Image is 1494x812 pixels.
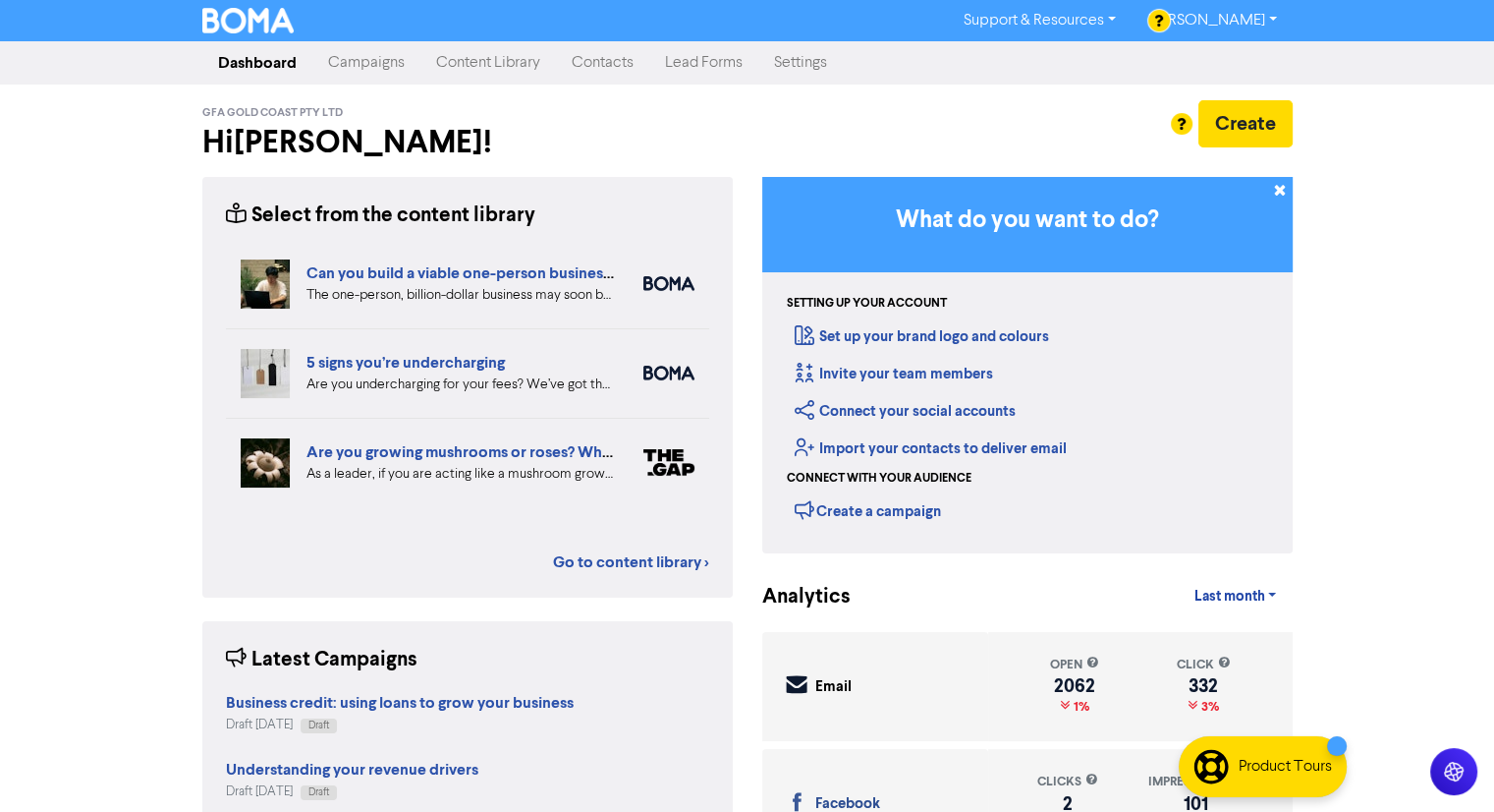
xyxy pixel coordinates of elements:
div: 2062 [1050,678,1099,694]
strong: Understanding your revenue drivers [226,760,478,780]
a: Campaigns [312,43,420,83]
span: GFA Gold Coast Pty Ltd [202,106,343,120]
a: Dashboard [202,43,312,83]
a: Lead Forms [649,43,758,83]
button: Create [1198,100,1293,147]
div: Are you undercharging for your fees? We’ve got the five warning signs that can help you diagnose ... [306,375,614,395]
img: boma_accounting [643,366,694,380]
div: Connect with your audience [787,470,971,488]
a: Contacts [556,43,649,83]
a: Set up your brand logo and colours [795,327,1049,346]
a: Go to content library > [553,551,709,574]
a: Import your contacts to deliver email [795,439,1067,458]
div: As a leader, if you are acting like a mushroom grower you’re unlikely to have a clear plan yourse... [306,464,614,485]
iframe: Chat Widget [1396,718,1494,812]
a: Are you growing mushrooms or roses? Why you should lead like a gardener, not a grower [306,442,926,462]
div: Latest Campaigns [226,645,417,675]
a: Connect your social accounts [795,402,1016,421]
span: Draft [308,787,329,797]
h2: Hi [PERSON_NAME] ! [202,124,733,161]
a: Invite your team members [795,365,993,383]
span: 3% [1197,699,1219,715]
div: Draft [DATE] [226,783,478,801]
div: clicks [1037,773,1098,791]
div: open [1050,656,1099,674]
div: 332 [1176,678,1230,694]
div: Getting Started in BOMA [762,177,1293,553]
a: Last month [1178,577,1292,616]
a: Business credit: using loans to grow your business [226,696,574,712]
span: Last month [1193,588,1264,606]
div: Create a campaign [795,495,941,525]
div: The one-person, billion-dollar business may soon become a reality. But what are the pros and cons... [306,285,614,306]
div: click [1176,656,1230,674]
div: Analytics [762,582,826,612]
img: BOMA Logo [202,8,295,33]
span: 1% [1070,699,1089,715]
a: Understanding your revenue drivers [226,763,478,779]
a: 5 signs you’re undercharging [306,353,505,373]
div: Email [815,676,852,699]
strong: Business credit: using loans to grow your business [226,693,574,713]
img: boma [643,276,694,291]
div: Setting up your account [787,295,947,313]
a: Settings [758,43,843,83]
a: [PERSON_NAME] [1132,5,1292,36]
img: thegap [643,449,694,476]
div: impressions [1148,773,1244,791]
div: 2 [1037,796,1098,812]
a: Support & Resources [948,5,1132,36]
div: Draft [DATE] [226,716,574,734]
div: 101 [1148,796,1244,812]
span: Draft [308,721,329,730]
a: Content Library [420,43,556,83]
h3: What do you want to do? [792,206,1263,235]
div: Select from the content library [226,201,535,231]
a: Can you build a viable one-person business? [306,263,617,283]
